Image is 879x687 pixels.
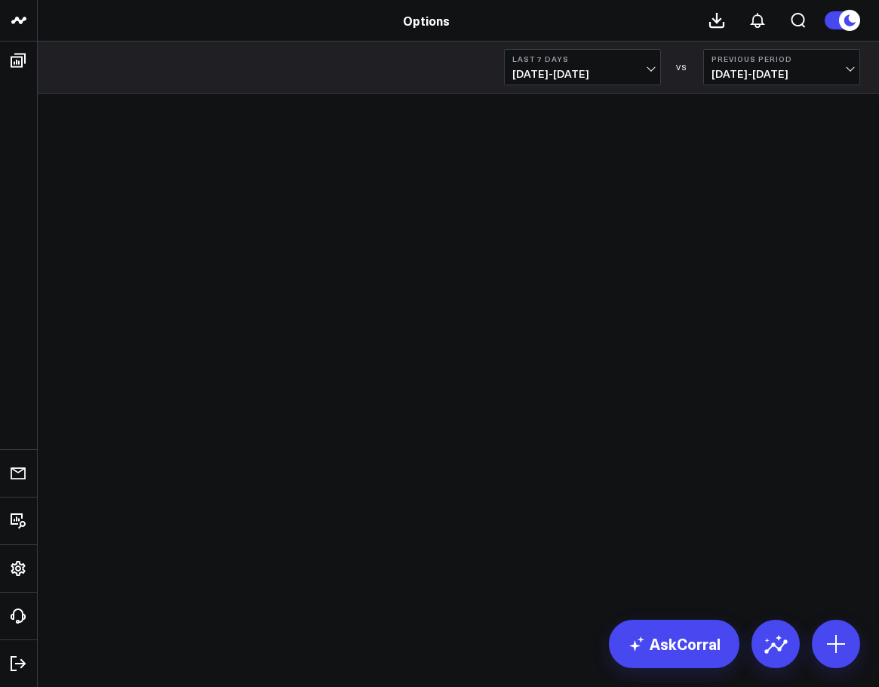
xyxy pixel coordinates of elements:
[703,49,860,85] button: Previous Period[DATE]-[DATE]
[609,620,739,668] a: AskCorral
[711,54,852,63] b: Previous Period
[512,54,653,63] b: Last 7 Days
[512,68,653,80] span: [DATE] - [DATE]
[668,63,696,72] div: VS
[711,68,852,80] span: [DATE] - [DATE]
[504,49,661,85] button: Last 7 Days[DATE]-[DATE]
[403,12,450,29] a: Options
